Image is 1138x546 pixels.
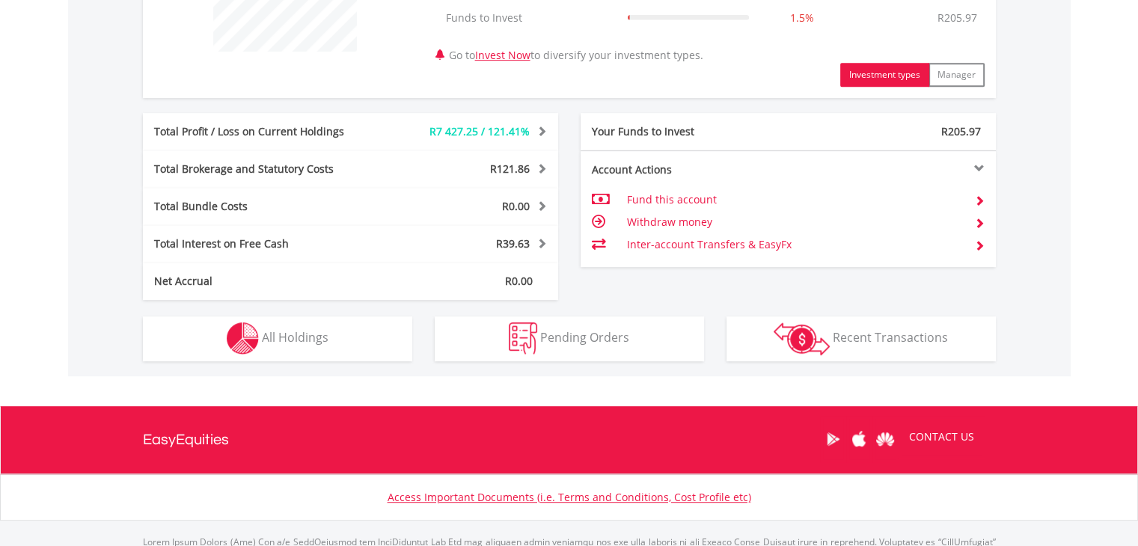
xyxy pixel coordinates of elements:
[262,329,328,346] span: All Holdings
[626,188,962,211] td: Fund this account
[496,236,530,251] span: R39.63
[833,329,948,346] span: Recent Transactions
[840,63,929,87] button: Investment types
[941,124,981,138] span: R205.97
[929,63,985,87] button: Manager
[227,322,259,355] img: holdings-wht.png
[502,199,530,213] span: R0.00
[626,233,962,256] td: Inter-account Transfers & EasyFx
[475,48,530,62] a: Invest Now
[143,199,385,214] div: Total Bundle Costs
[490,162,530,176] span: R121.86
[846,416,872,462] a: Apple
[429,124,530,138] span: R7 427.25 / 121.41%
[143,274,385,289] div: Net Accrual
[899,416,985,458] a: CONTACT US
[143,162,385,177] div: Total Brokerage and Statutory Costs
[143,236,385,251] div: Total Interest on Free Cash
[435,316,704,361] button: Pending Orders
[756,3,848,33] td: 1.5%
[872,416,899,462] a: Huawei
[626,211,962,233] td: Withdraw money
[143,406,229,473] a: EasyEquities
[726,316,996,361] button: Recent Transactions
[930,3,985,33] td: R205.97
[143,316,412,361] button: All Holdings
[143,124,385,139] div: Total Profit / Loss on Current Holdings
[505,274,533,288] span: R0.00
[438,3,620,33] td: Funds to Invest
[388,490,751,504] a: Access Important Documents (i.e. Terms and Conditions, Cost Profile etc)
[581,124,789,139] div: Your Funds to Invest
[509,322,537,355] img: pending_instructions-wht.png
[581,162,789,177] div: Account Actions
[774,322,830,355] img: transactions-zar-wht.png
[540,329,629,346] span: Pending Orders
[820,416,846,462] a: Google Play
